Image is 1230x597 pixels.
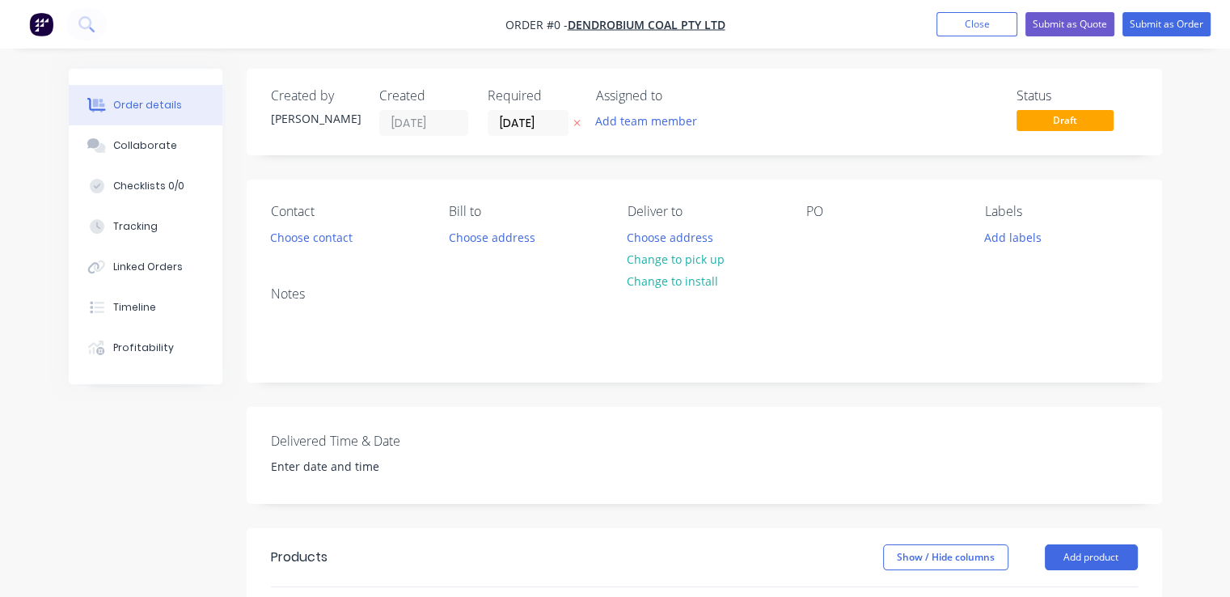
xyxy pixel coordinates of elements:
div: [PERSON_NAME] [271,110,360,127]
div: Timeline [113,300,156,315]
div: Collaborate [113,138,177,153]
label: Delivered Time & Date [271,431,473,451]
div: Checklists 0/0 [113,179,184,193]
div: PO [806,204,959,219]
button: Profitability [69,328,222,368]
div: Labels [985,204,1138,219]
button: Change to install [619,270,727,292]
button: Submit as Quote [1025,12,1114,36]
span: Draft [1017,110,1114,130]
div: Required [488,88,577,104]
div: Notes [271,286,1138,302]
button: Add product [1045,544,1138,570]
button: Show / Hide columns [883,544,1008,570]
button: Timeline [69,287,222,328]
div: Created [379,88,468,104]
button: Tracking [69,206,222,247]
button: Close [936,12,1017,36]
button: Choose address [440,226,543,248]
span: Order #0 - [505,17,568,32]
div: Products [271,548,328,567]
button: Add team member [596,110,706,132]
button: Choose contact [261,226,361,248]
button: Add labels [976,226,1050,248]
div: Created by [271,88,360,104]
input: Enter date and time [260,455,461,479]
button: Linked Orders [69,247,222,287]
button: Checklists 0/0 [69,166,222,206]
div: Assigned to [596,88,758,104]
div: Bill to [449,204,602,219]
button: Order details [69,85,222,125]
button: Submit as Order [1122,12,1211,36]
div: Status [1017,88,1138,104]
button: Change to pick up [619,248,733,270]
div: Order details [113,98,182,112]
div: Deliver to [628,204,780,219]
a: Dendrobium Coal Pty Ltd [568,17,725,32]
div: Profitability [113,341,174,355]
button: Choose address [619,226,722,248]
button: Add team member [586,110,705,132]
div: Tracking [113,219,158,234]
button: Collaborate [69,125,222,166]
img: Factory [29,12,53,36]
div: Contact [271,204,424,219]
div: Linked Orders [113,260,183,274]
